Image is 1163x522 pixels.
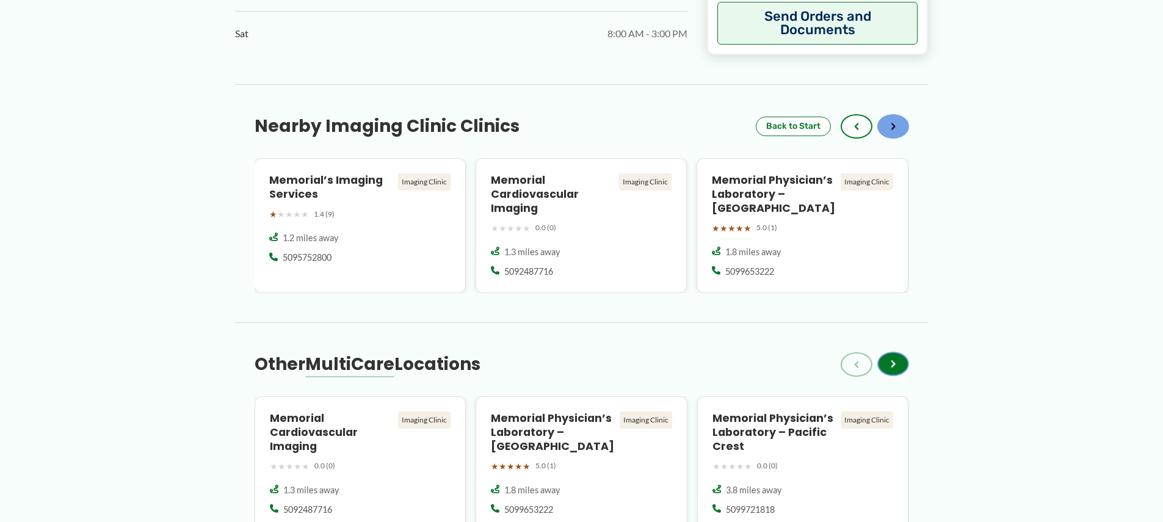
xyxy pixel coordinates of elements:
[491,411,615,454] h4: Memorial Physician’s Laboratory – [GEOGRAPHIC_DATA]
[283,252,332,264] span: 5095752800
[515,459,523,474] span: ★
[314,459,335,473] span: 0.0 (0)
[277,206,285,222] span: ★
[717,2,918,45] button: Send Orders and Documents
[854,119,859,134] span: ‹
[535,459,556,473] span: 5.0 (1)
[476,158,687,293] a: Memorial Cardiovascular Imaging Imaging Clinic ★★★★★ 0.0 (0) 1.3 miles away 5092487716
[314,208,335,221] span: 1.4 (9)
[744,459,752,474] span: ★
[523,459,531,474] span: ★
[302,459,310,474] span: ★
[697,158,908,293] a: Memorial Physician’s Laboratory – [GEOGRAPHIC_DATA] Imaging Clinic ★★★★★ 5.0 (1) 1.8 miles away 5...
[720,220,728,236] span: ★
[744,220,752,236] span: ★
[294,459,302,474] span: ★
[756,117,831,136] button: Back to Start
[507,459,515,474] span: ★
[283,504,332,516] span: 5092487716
[269,173,393,201] h4: Memorial’s Imaging Services
[725,266,774,278] span: 5099653222
[712,220,720,236] span: ★
[504,246,560,258] span: 1.3 miles away
[841,352,872,377] button: ‹
[712,459,720,474] span: ★
[491,459,499,474] span: ★
[398,173,451,190] div: Imaging Clinic
[270,411,394,454] h4: Memorial Cardiovascular Imaging
[235,24,248,43] span: Sat
[841,114,872,139] button: ‹
[269,206,277,222] span: ★
[504,484,560,496] span: 1.8 miles away
[725,246,781,258] span: 1.8 miles away
[854,357,859,372] span: ‹
[285,206,293,222] span: ★
[283,484,339,496] span: 1.3 miles away
[877,114,909,139] button: ›
[398,411,451,429] div: Imaging Clinic
[756,221,777,234] span: 5.0 (1)
[736,220,744,236] span: ★
[841,411,893,429] div: Imaging Clinic
[728,459,736,474] span: ★
[736,459,744,474] span: ★
[728,220,736,236] span: ★
[255,353,480,375] h3: Other Locations
[499,220,507,236] span: ★
[891,357,896,371] span: ›
[726,504,775,516] span: 5099721818
[286,459,294,474] span: ★
[757,459,778,473] span: 0.0 (0)
[619,173,672,190] div: Imaging Clinic
[270,459,278,474] span: ★
[283,232,338,244] span: 1.2 miles away
[278,459,286,474] span: ★
[607,24,687,43] span: 8:00 AM - 3:00 PM
[255,115,520,137] h3: Nearby Imaging Clinic Clinics
[523,220,531,236] span: ★
[491,173,615,216] h4: Memorial Cardiovascular Imaging
[301,206,309,222] span: ★
[504,504,553,516] span: 5099653222
[712,173,836,216] h4: Memorial Physician’s Laboratory – [GEOGRAPHIC_DATA]
[720,459,728,474] span: ★
[305,352,394,376] span: MultiCare
[535,221,556,234] span: 0.0 (0)
[504,266,553,278] span: 5092487716
[726,484,781,496] span: 3.8 miles away
[293,206,301,222] span: ★
[841,173,893,190] div: Imaging Clinic
[877,352,909,376] button: ›
[254,158,466,293] a: Memorial’s Imaging Services Imaging Clinic ★★★★★ 1.4 (9) 1.2 miles away 5095752800
[712,411,836,454] h4: Memorial Physician’s Laboratory – Pacific Crest
[515,220,523,236] span: ★
[507,220,515,236] span: ★
[491,220,499,236] span: ★
[891,119,896,134] span: ›
[499,459,507,474] span: ★
[620,411,672,429] div: Imaging Clinic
